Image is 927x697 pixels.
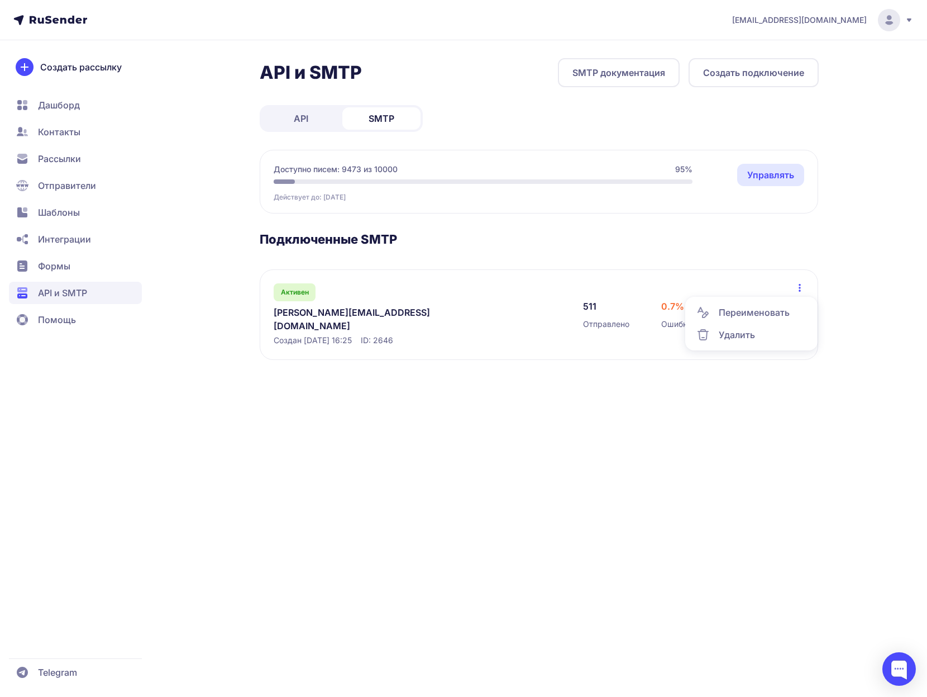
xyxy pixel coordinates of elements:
[38,206,80,219] span: Шаблоны
[274,335,352,346] span: Создан [DATE] 16:25
[583,319,629,330] span: Отправлено
[38,98,80,112] span: Дашборд
[281,288,309,297] span: Активен
[558,58,680,87] a: SMTP документация
[719,328,755,342] span: Удалить
[38,286,87,300] span: API и SMTP
[689,58,819,87] button: Создать подключение
[38,666,77,679] span: Telegram
[661,319,692,330] span: Ошибки
[583,300,596,313] span: 511
[737,164,804,186] a: Управлять
[262,107,340,130] a: API
[260,231,819,247] h3: Подключенные SMTP
[274,306,503,333] a: [PERSON_NAME][EMAIL_ADDRESS][DOMAIN_NAME]
[9,661,142,684] a: Telegram
[361,335,393,346] span: ID: 2646
[38,259,70,273] span: Формы
[40,60,122,74] span: Создать рассылку
[38,313,76,326] span: Помощь
[38,152,81,165] span: Рассылки
[260,61,362,84] h2: API и SMTP
[661,300,684,313] span: 0.7%
[274,193,346,202] span: Действует до: [DATE]
[294,112,308,125] span: API
[369,112,394,125] span: SMTP
[719,306,790,319] span: Переименовать
[342,107,421,130] a: SMTP
[38,179,96,192] span: Отправители
[38,125,80,139] span: Контакты
[732,15,867,26] span: [EMAIL_ADDRESS][DOMAIN_NAME]
[675,164,692,175] span: 95%
[38,233,91,246] span: Интеграции
[274,164,398,175] span: Доступно писем: 9473 из 10000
